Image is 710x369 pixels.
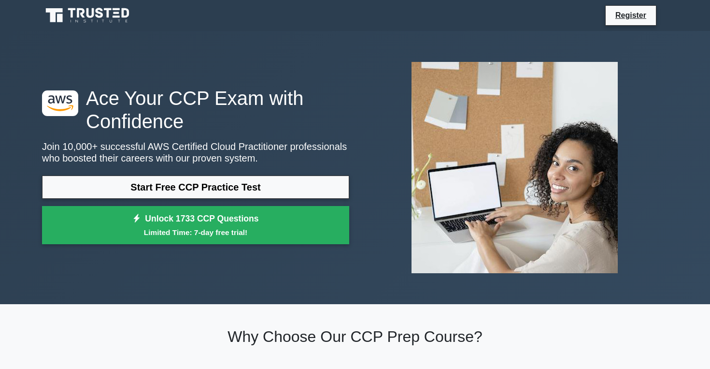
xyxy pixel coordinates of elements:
[42,176,349,199] a: Start Free CCP Practice Test
[54,227,337,238] small: Limited Time: 7-day free trial!
[42,206,349,245] a: Unlock 1733 CCP QuestionsLimited Time: 7-day free trial!
[42,141,349,164] p: Join 10,000+ successful AWS Certified Cloud Practitioner professionals who boosted their careers ...
[42,327,668,346] h2: Why Choose Our CCP Prep Course?
[610,9,652,21] a: Register
[42,87,349,133] h1: Ace Your CCP Exam with Confidence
